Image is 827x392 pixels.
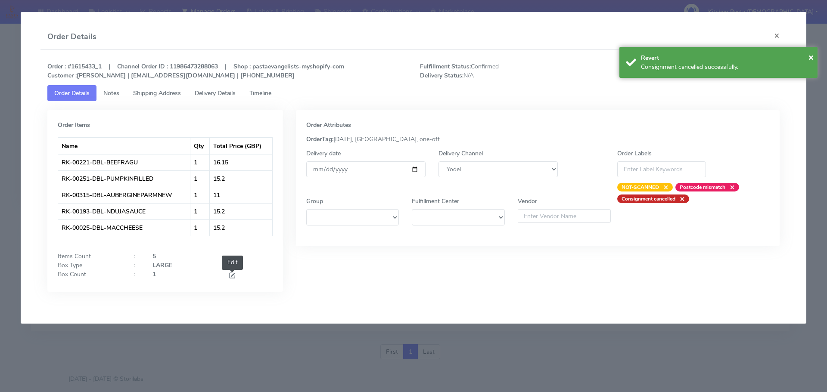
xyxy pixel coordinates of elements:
td: RK-00251-DBL-PUMPKINFILLED [58,170,191,187]
label: Group [306,197,323,206]
span: Confirmed N/A [413,62,600,80]
td: RK-00193-DBL-NDUJASAUCE [58,203,191,219]
input: Enter Label Keywords [617,161,706,177]
div: [DATE], [GEOGRAPHIC_DATA], one-off [300,135,776,144]
td: 1 [190,203,210,219]
th: Name [58,138,191,154]
span: × [808,51,814,63]
div: : [127,261,146,270]
strong: Fulfillment Status: [420,62,471,71]
span: Shipping Address [133,89,181,97]
td: 11 [210,187,272,203]
label: Vendor [518,197,537,206]
td: 15.2 [210,170,272,187]
strong: 5 [152,252,156,260]
button: Close [767,24,787,47]
strong: 1 [152,270,156,278]
strong: Order : #1615433_1 | Channel Order ID : 11986473288063 | Shop : pastaevangelists-myshopify-com [P... [47,62,344,80]
div: : [127,252,146,261]
td: 15.2 [210,203,272,219]
strong: Order Attributes [306,121,351,129]
span: Order Details [54,89,90,97]
td: 16.15 [210,154,272,170]
th: Qty [190,138,210,154]
label: Delivery Channel [438,149,483,158]
span: × [659,183,668,191]
span: Timeline [249,89,271,97]
th: Total Price (GBP) [210,138,272,154]
strong: OrderTag: [306,135,333,143]
td: 1 [190,154,210,170]
strong: Customer : [47,71,77,80]
span: × [725,183,735,191]
td: 1 [190,187,210,203]
td: 1 [190,219,210,236]
td: RK-00025-DBL-MACCHEESE [58,219,191,236]
div: Consignment cancelled successfully. [641,62,811,71]
div: Box Count [51,270,127,281]
strong: Order Items [58,121,90,129]
strong: Consignment cancelled [622,195,675,202]
label: Fulfillment Center [412,197,459,206]
strong: NOT-SCANNED [622,184,659,191]
div: Box Type [51,261,127,270]
span: Delivery Details [195,89,236,97]
strong: Delivery Status: [420,71,463,80]
div: Items Count [51,252,127,261]
span: Notes [103,89,119,97]
td: 1 [190,170,210,187]
td: RK-00315-DBL-AUBERGINEPARMNEW [58,187,191,203]
h4: Order Details [47,31,96,43]
label: Order Labels [617,149,652,158]
strong: LARGE [152,261,172,269]
td: RK-00221-DBL-BEEFRAGU [58,154,191,170]
div: Revert [641,53,811,62]
strong: Postcode mismatch [680,184,725,191]
button: Close [808,51,814,64]
input: Enter Vendor Name [518,209,611,223]
label: Delivery date [306,149,341,158]
div: : [127,270,146,281]
ul: Tabs [47,85,780,101]
span: × [675,194,685,203]
td: 15.2 [210,219,272,236]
